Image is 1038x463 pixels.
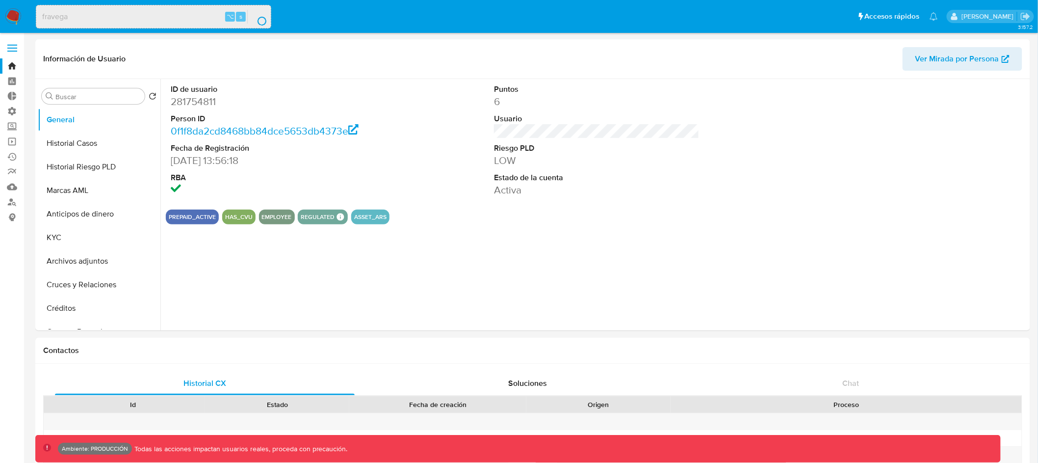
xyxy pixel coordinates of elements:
a: Notificaciones [930,12,938,21]
dd: [DATE] 13:56:18 [171,154,376,167]
button: Volver al orden por defecto [149,92,156,103]
h1: Información de Usuario [43,54,126,64]
span: Chat [843,378,859,389]
div: Proceso [677,400,1015,409]
dd: Activa [494,183,700,197]
input: Buscar usuario o caso... [36,10,271,23]
span: Soluciones [509,378,547,389]
dt: Estado de la cuenta [494,172,700,183]
button: Buscar [46,92,53,100]
h1: Contactos [43,346,1022,355]
span: Historial CX [183,378,226,389]
div: Id [68,400,198,409]
a: Salir [1020,11,1031,22]
span: ⌥ [227,12,234,21]
button: KYC [38,226,160,249]
button: Historial Riesgo PLD [38,155,160,179]
dd: 6 [494,95,700,109]
button: Cruces y Relaciones [38,273,160,297]
dt: Riesgo PLD [494,143,700,154]
span: Accesos rápidos [865,11,920,22]
button: Créditos [38,297,160,320]
dt: Person ID [171,113,376,124]
div: Origen [533,400,664,409]
span: Ver Mirada por Persona [915,47,999,71]
dt: RBA [171,172,376,183]
span: s [239,12,242,21]
button: search-icon [247,10,267,24]
dt: Usuario [494,113,700,124]
button: Marcas AML [38,179,160,202]
div: Estado [212,400,342,409]
button: General [38,108,160,132]
div: Fecha de creación [356,400,519,409]
input: Buscar [55,92,141,101]
p: diego.assum@mercadolibre.com [961,12,1017,21]
dd: 281754811 [171,95,376,109]
button: Ver Mirada por Persona [903,47,1022,71]
a: 0f1f8da2cd8468bb84dce5653db4373e [171,124,359,138]
button: Archivos adjuntos [38,249,160,273]
dt: Puntos [494,84,700,95]
p: Todas las acciones impactan usuarios reales, proceda con precaución. [132,444,348,454]
dd: LOW [494,154,700,167]
dt: ID de usuario [171,84,376,95]
button: Cuentas Bancarias [38,320,160,344]
button: Historial Casos [38,132,160,155]
button: Anticipos de dinero [38,202,160,226]
p: Ambiente: PRODUCCIÓN [62,447,128,451]
dt: Fecha de Registración [171,143,376,154]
